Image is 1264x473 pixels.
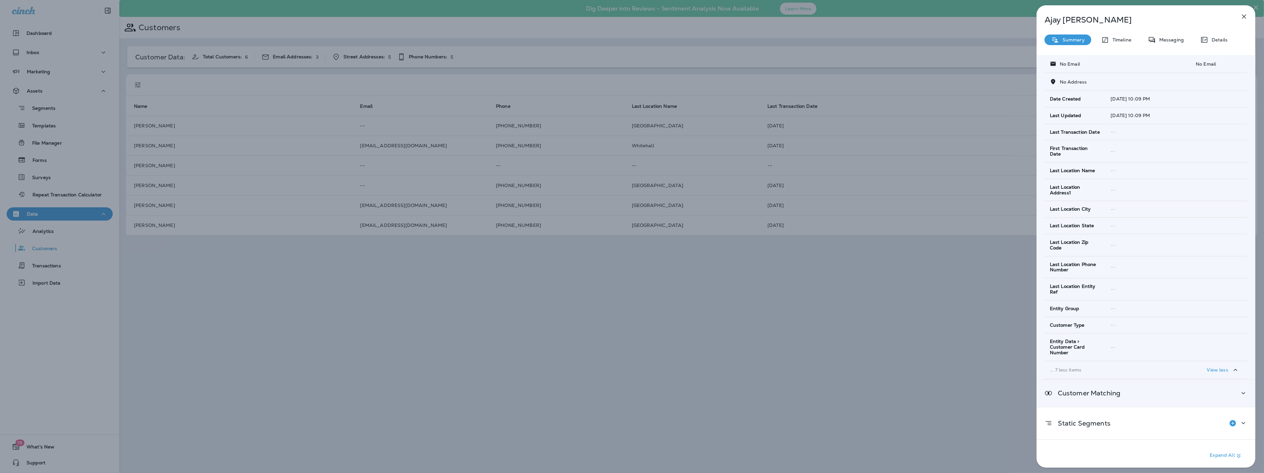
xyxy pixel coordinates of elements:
[1111,168,1115,173] span: --
[1111,96,1150,102] span: [DATE] 10:09 PM
[1204,364,1242,376] button: View less
[1050,239,1100,251] span: Last Location Zip Code
[1050,284,1100,295] span: Last Location Entity Ref
[1050,322,1085,328] span: Customer Type
[1111,305,1115,311] span: --
[1156,37,1184,42] p: Messaging
[1192,61,1242,67] p: No Email
[1111,344,1115,350] span: --
[1111,187,1115,193] span: --
[1111,148,1115,154] span: --
[1109,37,1131,42] p: Timeline
[1050,223,1094,229] span: Last Location State
[1207,367,1228,372] p: View less
[1111,286,1115,292] span: --
[1111,322,1115,328] span: --
[1056,79,1087,85] p: No Address
[1050,339,1100,355] span: Entity Data > Customer Card Number
[1056,61,1080,67] p: No Email
[1050,306,1079,311] span: Entity Group
[1111,264,1115,270] span: --
[1050,129,1100,135] span: Last Transaction Date
[1111,206,1115,212] span: --
[1050,206,1091,212] span: Last Location City
[1059,37,1085,42] p: Summary
[1053,390,1120,396] p: Customer Matching
[1050,146,1100,157] span: First Transaction Date
[1111,129,1115,135] span: --
[1050,262,1100,273] span: Last Location Phone Number
[1050,184,1100,196] span: Last Location Address1
[1111,242,1115,248] span: --
[1050,113,1081,118] span: Last Updated
[1207,450,1245,462] button: Expand All
[1111,223,1115,229] span: --
[1050,367,1181,372] p: ... 7 less items
[1111,112,1150,118] span: [DATE] 10:09 PM
[1045,15,1226,25] p: Ajay [PERSON_NAME]
[1050,96,1081,102] span: Date Created
[1053,421,1111,426] p: Static Segments
[1050,168,1095,173] span: Last Location Name
[1210,452,1243,460] p: Expand All
[1226,417,1239,430] button: Add to Static Segment
[1208,37,1228,42] p: Details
